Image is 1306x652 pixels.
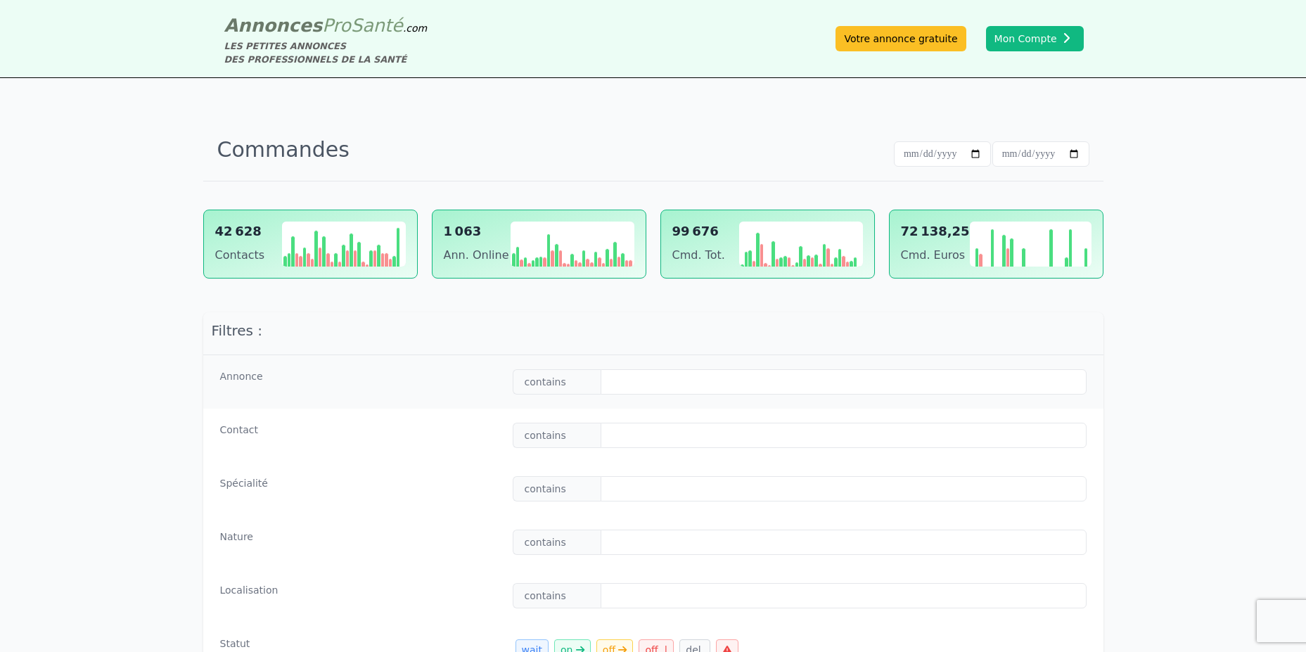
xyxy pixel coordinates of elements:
span: Santé [351,15,403,36]
span: Annonces [224,15,323,36]
button: Mon Compte [986,26,1084,51]
span: Contacts [215,247,265,264]
span: 99 676 [672,222,725,241]
span: .com [403,23,427,34]
dt: Localisation [220,583,501,608]
div: LES PETITES ANNONCES DES PROFESSIONNELS DE LA SANTÉ [224,39,428,66]
span: contains [513,369,601,395]
span: Cmd. Euros [901,247,970,264]
h2: Filtres : [203,312,1103,349]
span: Ann. Online [444,247,509,264]
dt: Spécialité [220,476,501,501]
span: contains [513,583,601,608]
h1: Commandes [217,137,1089,167]
dt: Annonce [220,369,501,395]
span: 72 138,25 [901,222,970,241]
span: contains [513,530,601,555]
span: contains [513,476,601,501]
span: Pro [322,15,351,36]
dt: Contact [220,423,501,448]
span: 42 628 [215,222,265,241]
span: Cmd. Tot. [672,247,725,264]
a: Votre annonce gratuite [836,26,966,51]
dt: Nature [220,530,501,555]
span: 1 063 [444,222,509,241]
a: AnnoncesProSanté.com [224,15,428,36]
span: contains [513,423,601,448]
